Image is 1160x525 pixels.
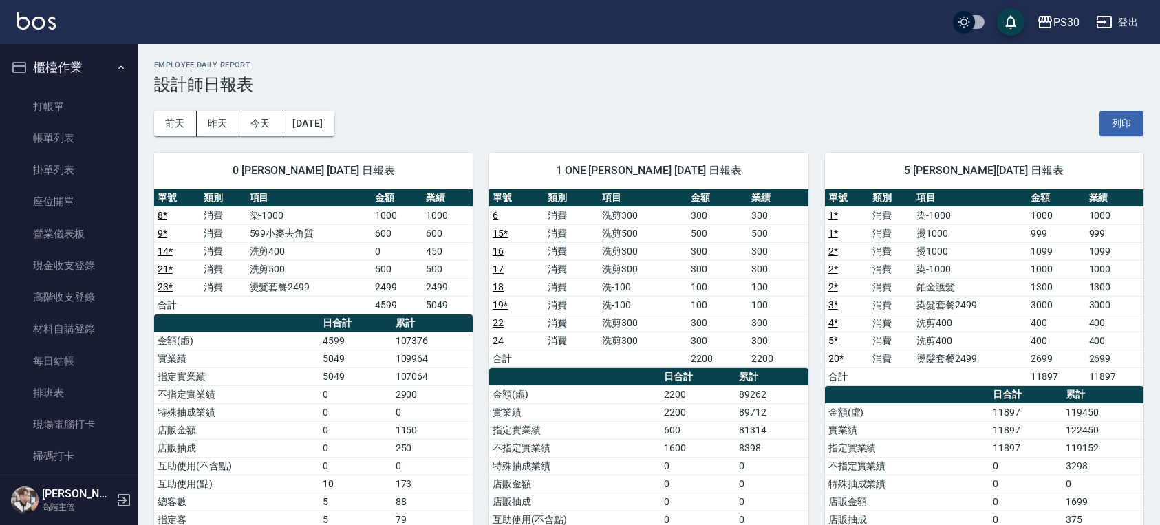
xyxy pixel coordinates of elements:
td: 11897 [1027,367,1085,385]
td: 消費 [200,260,246,278]
table: a dense table [154,189,473,314]
td: 5049 [319,350,392,367]
td: 指定實業績 [825,439,990,457]
td: 1000 [422,206,473,224]
td: 0 [319,385,392,403]
td: 合計 [825,367,869,385]
td: 洗剪300 [599,242,687,260]
td: 消費 [869,350,913,367]
button: save [997,8,1024,36]
button: 列印 [1099,111,1143,136]
td: 實業績 [154,350,319,367]
td: 11897 [989,421,1062,439]
td: 0 [319,403,392,421]
td: 不指定實業績 [489,439,660,457]
a: 6 [493,210,498,221]
td: 3000 [1086,296,1143,314]
a: 16 [493,246,504,257]
th: 項目 [246,189,372,207]
td: 107376 [392,332,473,350]
td: 1099 [1027,242,1085,260]
td: 0 [735,457,808,475]
th: 金額 [687,189,748,207]
td: 100 [748,278,808,296]
td: 300 [748,206,808,224]
th: 類別 [869,189,913,207]
td: 2499 [422,278,473,296]
td: 燙髮套餐2499 [913,350,1027,367]
td: 特殊抽成業績 [154,403,319,421]
td: 81314 [735,421,808,439]
td: 洗剪400 [246,242,372,260]
td: 消費 [544,332,599,350]
td: 1300 [1027,278,1085,296]
td: 0 [989,475,1062,493]
td: 不指定實業績 [825,457,990,475]
td: 1000 [1027,206,1085,224]
td: 消費 [200,224,246,242]
h5: [PERSON_NAME] [42,487,112,501]
td: 3000 [1027,296,1085,314]
td: 1099 [1086,242,1143,260]
a: 材料自購登錄 [6,313,132,345]
td: 不指定實業績 [154,385,319,403]
td: 特殊抽成業績 [489,457,660,475]
a: 每日結帳 [6,345,132,377]
td: 88 [392,493,473,511]
td: 店販金額 [489,475,660,493]
td: 400 [1086,332,1143,350]
td: 300 [748,242,808,260]
td: 300 [748,260,808,278]
td: 消費 [869,332,913,350]
td: 染-1000 [913,206,1027,224]
td: 1150 [392,421,473,439]
td: 2200 [660,385,736,403]
td: 燙1000 [913,242,1027,260]
td: 500 [372,260,422,278]
td: 指定實業績 [489,421,660,439]
td: 0 [735,475,808,493]
td: 洗剪400 [913,314,1027,332]
td: 250 [392,439,473,457]
td: 1000 [372,206,422,224]
td: 消費 [200,278,246,296]
h3: 設計師日報表 [154,75,1143,94]
td: 11897 [1086,367,1143,385]
td: 0 [660,475,736,493]
td: 消費 [544,260,599,278]
td: 109964 [392,350,473,367]
td: 洗-100 [599,296,687,314]
td: 消費 [869,224,913,242]
span: 0 [PERSON_NAME] [DATE] 日報表 [171,164,456,178]
th: 累計 [1062,386,1143,404]
td: 店販金額 [154,421,319,439]
td: 洗剪500 [599,224,687,242]
th: 日合計 [319,314,392,332]
td: 互助使用(不含點) [154,457,319,475]
td: 洗剪300 [599,206,687,224]
button: 前天 [154,111,197,136]
td: 0 [989,493,1062,511]
td: 洗剪300 [599,314,687,332]
th: 累計 [735,368,808,386]
td: 消費 [869,260,913,278]
td: 消費 [869,314,913,332]
th: 日合計 [660,368,736,386]
td: 消費 [544,242,599,260]
td: 0 [392,457,473,475]
td: 4599 [372,296,422,314]
p: 高階主管 [42,501,112,513]
td: 400 [1086,314,1143,332]
td: 2200 [687,350,748,367]
td: 300 [687,314,748,332]
a: 帳單列表 [6,122,132,154]
td: 燙髮套餐2499 [246,278,372,296]
th: 業績 [748,189,808,207]
td: 400 [1027,332,1085,350]
td: 173 [392,475,473,493]
td: 消費 [869,242,913,260]
button: [DATE] [281,111,334,136]
td: 消費 [200,242,246,260]
td: 互助使用(點) [154,475,319,493]
a: 掃碼打卡 [6,440,132,472]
